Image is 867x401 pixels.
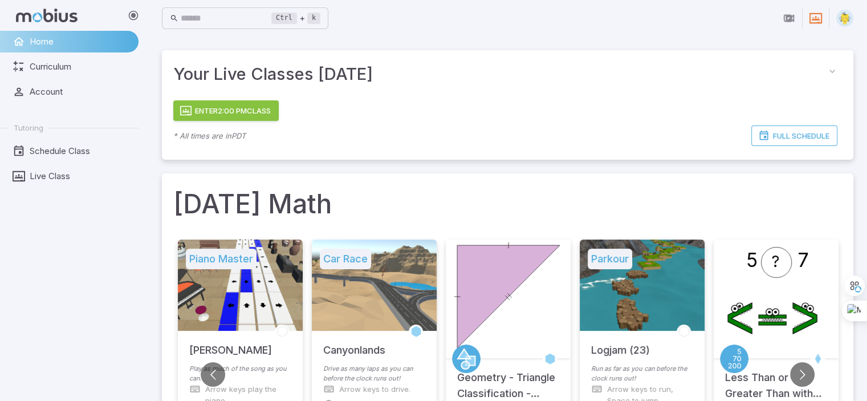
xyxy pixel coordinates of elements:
[14,123,43,133] span: Tutoring
[30,145,131,157] span: Schedule Class
[189,364,291,383] p: Play as much of the song as you can.
[173,130,246,141] p: * All times are in PDT
[173,185,842,224] h1: [DATE] Math
[836,10,853,27] img: square.svg
[778,7,800,29] button: Join in Zoom Client
[746,249,757,272] text: 5
[751,125,837,146] a: Full Schedule
[452,345,481,373] a: Geometry 2D
[30,35,131,48] span: Home
[30,86,131,98] span: Account
[790,362,815,387] button: Go to next slide
[189,342,272,358] h5: [PERSON_NAME]
[771,252,779,270] text: ?
[588,249,632,269] h5: Parkour
[173,100,279,121] button: Enter2:00 PMClass
[173,62,823,87] span: Your Live Classes [DATE]
[307,13,320,24] kbd: k
[271,13,297,24] kbd: Ctrl
[271,11,320,25] div: +
[323,364,425,383] p: Drive as many laps as you can before the clock runs out!
[30,60,131,73] span: Curriculum
[797,249,808,272] text: 7
[720,345,748,373] a: Place Value
[805,7,827,29] button: Join Session now!
[323,342,385,358] h5: Canyonlands
[186,249,257,269] h5: Piano Master
[823,62,842,81] button: collapse
[30,170,131,183] span: Live Class
[591,342,650,358] h5: Logjam (23)
[320,249,371,269] h5: Car Race
[201,362,225,387] button: Go to previous slide
[339,383,410,395] p: Arrow keys to drive.
[591,364,693,383] p: Run as far as you can before the clock runs out!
